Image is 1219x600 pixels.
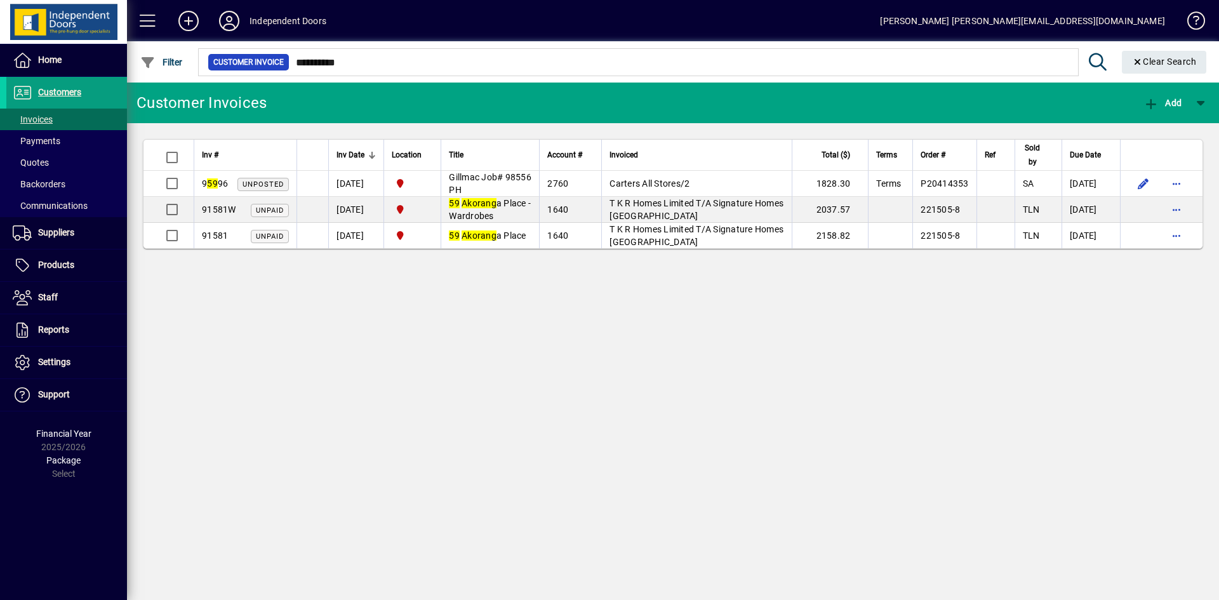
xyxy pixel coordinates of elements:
[168,10,209,32] button: Add
[792,223,868,248] td: 2158.82
[6,195,127,217] a: Communications
[243,180,284,189] span: Unposted
[6,152,127,173] a: Quotes
[209,10,250,32] button: Profile
[800,148,862,162] div: Total ($)
[38,389,70,399] span: Support
[137,51,186,74] button: Filter
[449,198,531,221] span: a Place - Wardrobes
[822,148,850,162] span: Total ($)
[921,148,968,162] div: Order #
[792,171,868,197] td: 1828.30
[392,148,433,162] div: Location
[6,130,127,152] a: Payments
[609,198,783,221] span: T K R Homes Limited T/A Signature Homes [GEOGRAPHIC_DATA]
[1023,141,1054,169] div: Sold by
[36,429,91,439] span: Financial Year
[1132,57,1197,67] span: Clear Search
[449,198,460,208] em: 59
[1023,178,1034,189] span: SA
[462,230,496,241] em: Akorang
[392,148,422,162] span: Location
[140,57,183,67] span: Filter
[6,217,127,249] a: Suppliers
[256,232,284,241] span: Unpaid
[985,148,1007,162] div: Ref
[6,44,127,76] a: Home
[392,203,433,217] span: Christchurch
[921,204,960,215] span: 221505-8
[449,230,526,241] span: a Place
[38,87,81,97] span: Customers
[1166,225,1187,246] button: More options
[876,148,897,162] span: Terms
[1133,173,1154,194] button: Edit
[6,347,127,378] a: Settings
[880,11,1165,31] div: [PERSON_NAME] [PERSON_NAME][EMAIL_ADDRESS][DOMAIN_NAME]
[1166,199,1187,220] button: More options
[1070,148,1112,162] div: Due Date
[609,148,784,162] div: Invoiced
[6,314,127,346] a: Reports
[921,230,960,241] span: 221505-8
[6,282,127,314] a: Staff
[1122,51,1207,74] button: Clear
[202,230,228,241] span: 91581
[336,148,376,162] div: Inv Date
[609,224,783,247] span: T K R Homes Limited T/A Signature Homes [GEOGRAPHIC_DATA]
[207,178,218,189] em: 59
[213,56,284,69] span: Customer Invoice
[6,250,127,281] a: Products
[137,93,267,113] div: Customer Invoices
[1023,141,1042,169] span: Sold by
[328,197,383,223] td: [DATE]
[6,109,127,130] a: Invoices
[547,148,594,162] div: Account #
[256,206,284,215] span: Unpaid
[609,178,689,189] span: Carters All Stores/2
[1178,3,1203,44] a: Knowledge Base
[547,204,568,215] span: 1640
[6,173,127,195] a: Backorders
[921,148,945,162] span: Order #
[1023,204,1040,215] span: TLN
[1166,173,1187,194] button: More options
[38,227,74,237] span: Suppliers
[6,379,127,411] a: Support
[1140,91,1185,114] button: Add
[13,179,65,189] span: Backorders
[38,55,62,65] span: Home
[202,148,289,162] div: Inv #
[449,172,531,195] span: Gillmac Job# 98556 PH
[46,455,81,465] span: Package
[1070,148,1101,162] span: Due Date
[13,136,60,146] span: Payments
[38,357,70,367] span: Settings
[13,157,49,168] span: Quotes
[1062,171,1120,197] td: [DATE]
[462,198,496,208] em: Akorang
[1062,197,1120,223] td: [DATE]
[250,11,326,31] div: Independent Doors
[38,324,69,335] span: Reports
[547,178,568,189] span: 2760
[609,148,638,162] span: Invoiced
[202,148,218,162] span: Inv #
[1143,98,1182,108] span: Add
[547,148,582,162] span: Account #
[449,230,460,241] em: 59
[13,201,88,211] span: Communications
[202,204,236,215] span: 91581W
[38,292,58,302] span: Staff
[921,178,968,189] span: P20414353
[328,223,383,248] td: [DATE]
[1023,230,1040,241] span: TLN
[792,197,868,223] td: 2037.57
[449,148,463,162] span: Title
[38,260,74,270] span: Products
[449,148,531,162] div: Title
[985,148,996,162] span: Ref
[876,178,901,189] span: Terms
[328,171,383,197] td: [DATE]
[13,114,53,124] span: Invoices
